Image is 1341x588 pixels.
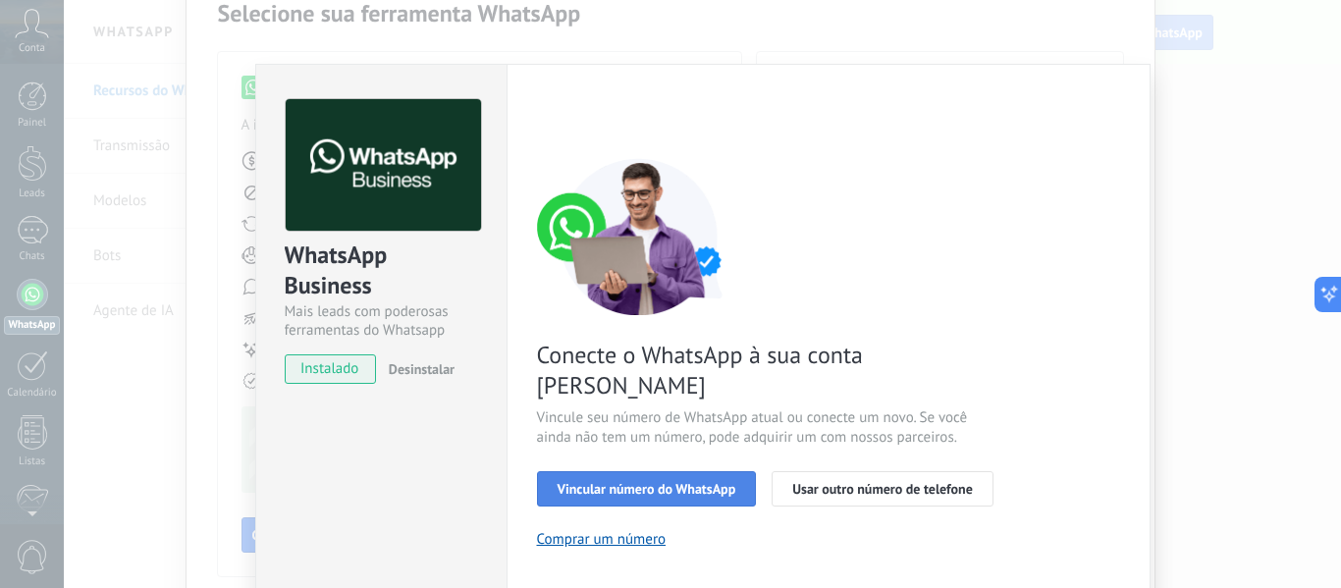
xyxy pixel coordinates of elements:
button: Desinstalar [381,354,455,384]
div: Mais leads com poderosas ferramentas do Whatsapp [285,302,478,340]
span: Vincule seu número de WhatsApp atual ou conecte um novo. Se você ainda não tem um número, pode ad... [537,408,1004,448]
button: Comprar um número [537,530,667,549]
button: Vincular número do WhatsApp [537,471,757,507]
img: connect number [537,158,743,315]
img: logo_main.png [286,99,481,232]
span: Conecte o WhatsApp à sua conta [PERSON_NAME] [537,340,1004,401]
button: Usar outro número de telefone [772,471,993,507]
span: Desinstalar [389,360,455,378]
span: Usar outro número de telefone [792,482,973,496]
span: Vincular número do WhatsApp [558,482,736,496]
span: instalado [286,354,375,384]
div: WhatsApp Business [285,240,478,302]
